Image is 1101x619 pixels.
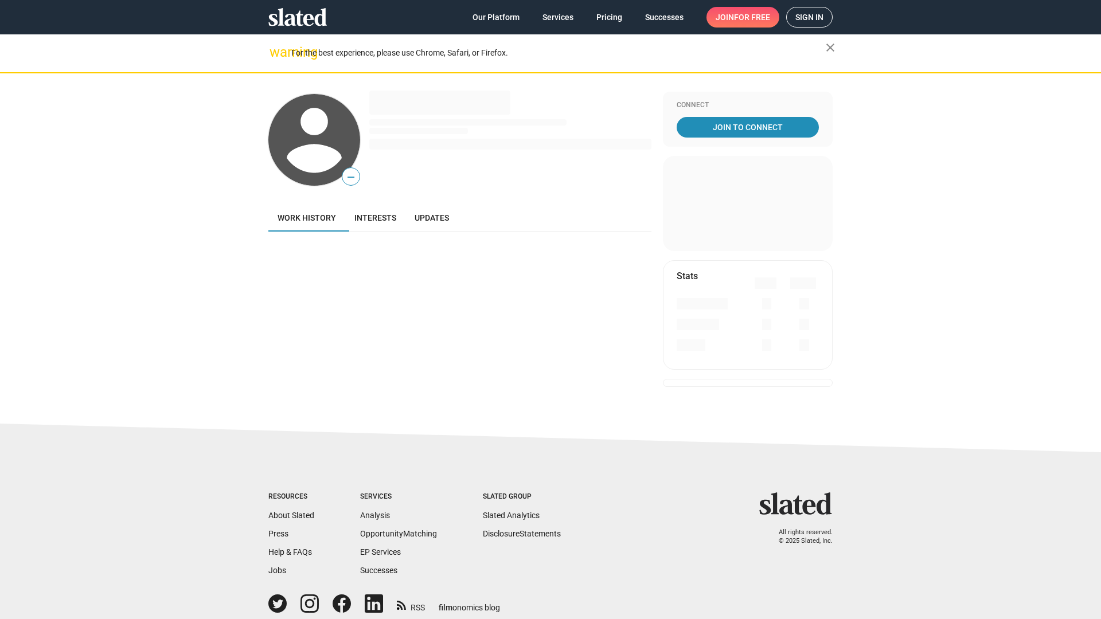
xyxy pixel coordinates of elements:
a: About Slated [268,511,314,520]
a: Successes [360,566,397,575]
mat-icon: close [823,41,837,54]
a: Jobs [268,566,286,575]
div: Slated Group [483,492,561,502]
mat-card-title: Stats [677,270,698,282]
a: filmonomics blog [439,593,500,613]
a: Joinfor free [706,7,779,28]
span: Services [542,7,573,28]
a: Services [533,7,583,28]
a: RSS [397,596,425,613]
span: Work history [278,213,336,222]
a: Work history [268,204,345,232]
a: DisclosureStatements [483,529,561,538]
a: Sign in [786,7,833,28]
div: For the best experience, please use Chrome, Safari, or Firefox. [291,45,826,61]
a: Press [268,529,288,538]
a: Interests [345,204,405,232]
span: Join To Connect [679,117,817,138]
a: Our Platform [463,7,529,28]
a: Successes [636,7,693,28]
a: Pricing [587,7,631,28]
div: Resources [268,492,314,502]
span: Pricing [596,7,622,28]
a: Slated Analytics [483,511,540,520]
span: for free [734,7,770,28]
a: Analysis [360,511,390,520]
span: Our Platform [473,7,520,28]
span: film [439,603,452,612]
p: All rights reserved. © 2025 Slated, Inc. [767,528,833,545]
div: Connect [677,101,819,110]
a: EP Services [360,547,401,557]
span: Sign in [795,7,823,27]
span: Interests [354,213,396,222]
a: Help & FAQs [268,547,312,557]
span: — [342,170,360,185]
mat-icon: warning [270,45,283,59]
span: Join [716,7,770,28]
a: OpportunityMatching [360,529,437,538]
span: Updates [415,213,449,222]
div: Services [360,492,437,502]
a: Updates [405,204,458,232]
span: Successes [645,7,684,28]
a: Join To Connect [677,117,819,138]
